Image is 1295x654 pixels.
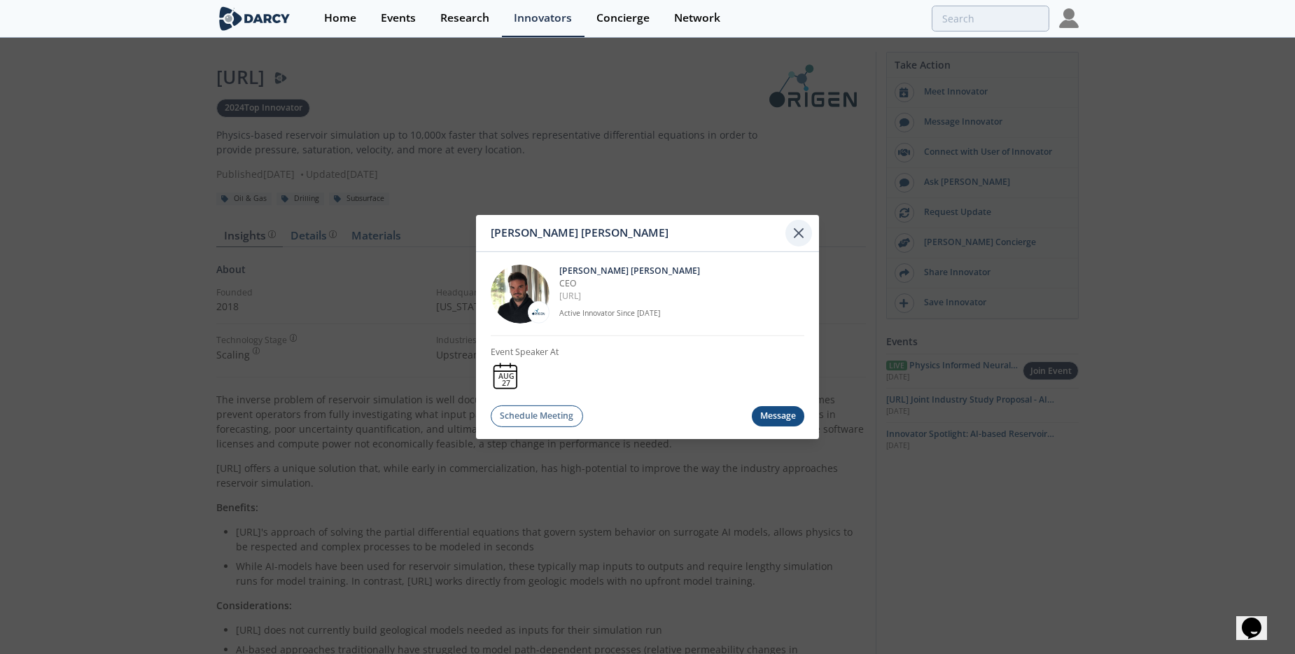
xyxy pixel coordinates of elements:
img: 20112e9a-1f67-404a-878c-a26f1c79f5da [491,264,549,323]
input: Advanced Search [932,6,1049,32]
img: Profile [1059,8,1079,28]
div: Network [674,13,720,24]
div: [PERSON_NAME] [PERSON_NAME] [491,220,785,246]
p: Event Speaker At [491,346,559,359]
div: Innovators [514,13,572,24]
div: Concierge [596,13,650,24]
p: CEO [559,277,804,290]
img: calendar-blank.svg [491,361,520,391]
div: Research [440,13,489,24]
div: Message [752,406,805,426]
img: OriGen.AI [531,309,546,315]
p: [PERSON_NAME] [PERSON_NAME] [559,264,804,277]
img: logo-wide.svg [216,6,293,31]
button: Schedule Meeting [491,405,583,427]
div: AUG [498,373,514,380]
div: 27 [498,380,514,387]
div: Home [324,13,356,24]
p: Active Innovator Since [DATE] [559,308,804,319]
div: Events [381,13,416,24]
a: [URL] [559,290,581,302]
iframe: chat widget [1236,598,1281,640]
a: AUG 27 [491,361,520,391]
